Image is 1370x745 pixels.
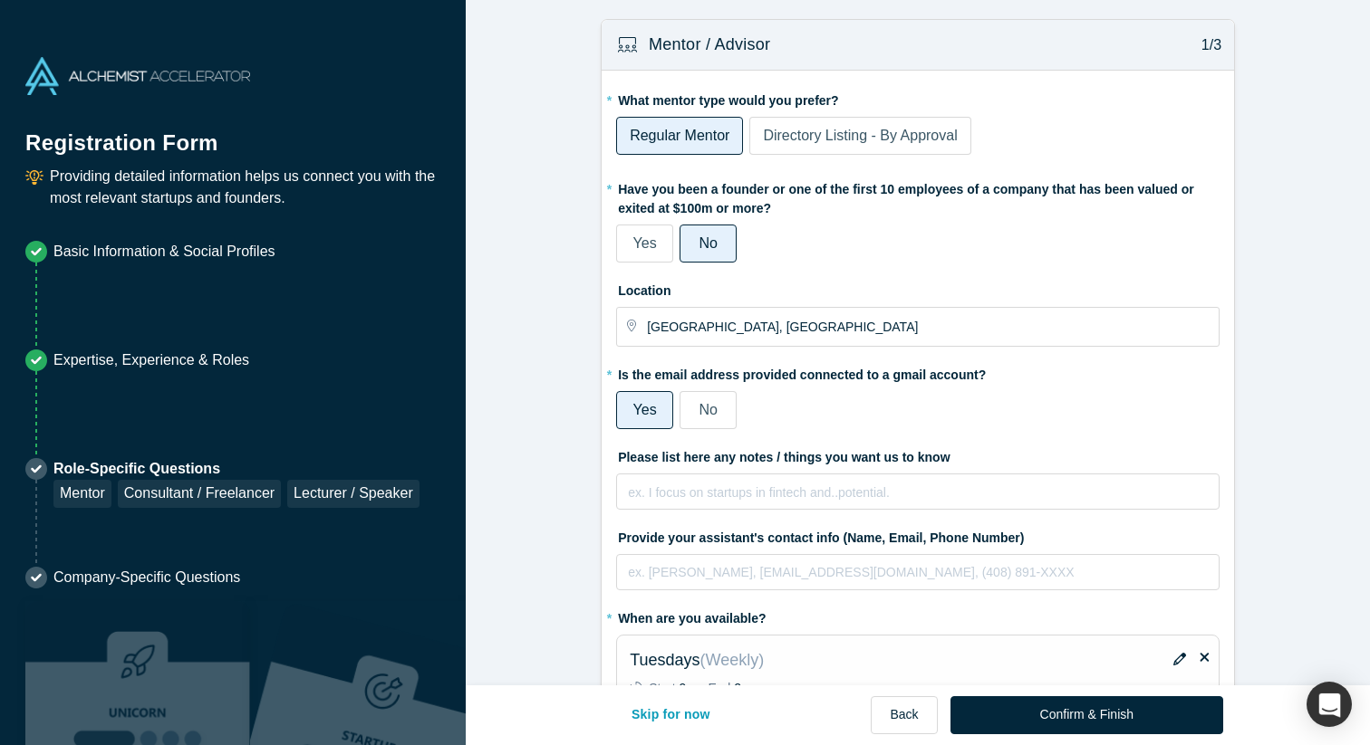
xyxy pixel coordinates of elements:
[763,128,957,143] span: Directory Listing - By Approval
[649,681,679,695] span: Start:
[680,681,704,695] span: 9am
[616,275,1220,301] label: Location
[25,108,440,159] h1: Registration Form
[709,681,735,695] span: End:
[616,603,766,628] label: When are you available?
[700,651,765,669] span: ( Weekly )
[118,480,281,508] div: Consultant / Freelancer
[1192,34,1221,56] p: 1/3
[53,458,420,480] p: Role-Specific Questions
[649,33,770,57] h3: Mentor / Advisor
[50,166,440,209] p: Providing detailed information helps us connect you with the most relevant startups and founders.
[616,554,1220,590] div: rdw-wrapper
[616,442,1220,467] label: Please list here any notes / things you want us to know
[616,359,1220,385] label: Is the email address provided connected to a gmail account?
[630,128,729,143] span: Regular Mentor
[287,480,420,508] div: Lecturer / Speaker
[629,560,1208,597] div: rdw-editor
[699,235,717,251] span: No
[616,174,1220,218] label: Have you been a founder or one of the first 10 employees of a company that has been valued or exi...
[699,402,717,417] span: No
[649,679,758,698] p: -
[616,473,1220,510] div: rdw-wrapper
[629,480,1208,516] div: rdw-editor
[950,696,1223,734] button: Confirm & Finish
[25,57,250,95] img: Alchemist Accelerator Logo
[630,651,699,669] span: Tuesdays
[53,349,249,371] p: Expertise, Experience & Roles
[53,241,275,263] p: Basic Information & Social Profiles
[871,696,937,734] button: Back
[633,402,657,417] span: Yes
[53,480,111,508] div: Mentor
[734,681,758,695] span: 2pm
[633,235,657,251] span: Yes
[53,567,240,588] p: Company-Specific Questions
[647,308,1218,346] input: Введите местоположение
[613,696,729,734] button: Skip for now
[616,85,1220,110] label: What mentor type would you prefer?
[616,522,1220,548] label: Provide your assistant's contact info (Name, Email, Phone Number)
